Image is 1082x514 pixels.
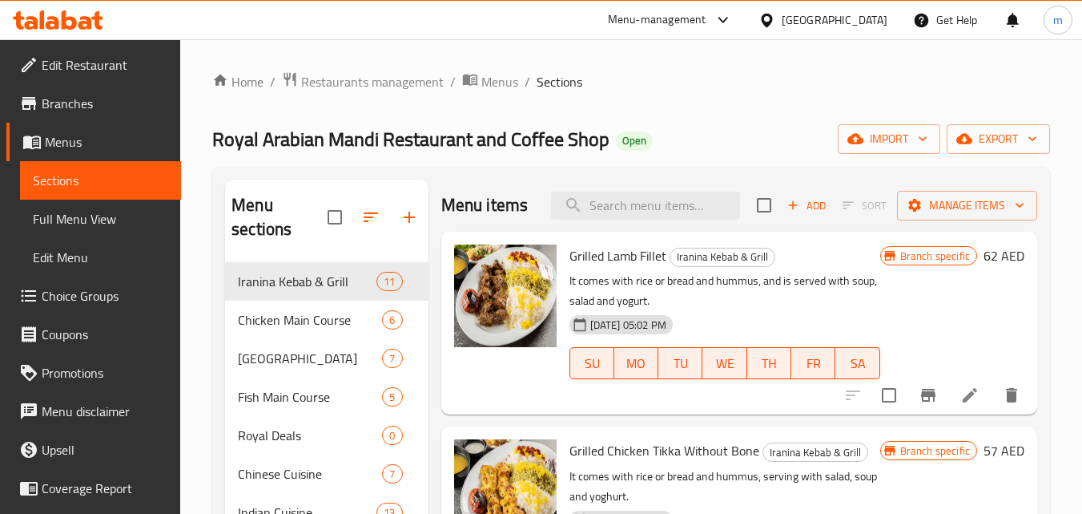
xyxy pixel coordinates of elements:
[33,209,168,229] span: Full Menu View
[894,249,976,264] span: Branch specific
[747,347,791,379] button: TH
[525,72,530,91] li: /
[798,352,829,375] span: FR
[318,200,352,234] span: Select all sections
[1053,11,1063,29] span: m
[6,46,181,84] a: Edit Restaurant
[42,286,168,306] span: Choice Groups
[584,318,673,333] span: [DATE] 05:02 PM
[225,262,428,301] div: Iranina Kebab & Grill11
[238,387,382,407] span: Fish Main Course
[832,193,897,218] span: Select section first
[238,349,382,368] div: Mutton Main Course
[959,129,1037,149] span: export
[382,387,402,407] div: items
[238,272,376,291] span: Iranina Kebab & Grill
[382,426,402,445] div: items
[894,443,976,459] span: Branch specific
[231,193,327,241] h2: Menu sections
[212,71,1050,92] nav: breadcrumb
[6,392,181,431] a: Menu disclaimer
[577,352,608,375] span: SU
[872,378,906,412] span: Select to update
[851,129,927,149] span: import
[983,245,1024,267] h6: 62 AED
[658,347,702,379] button: TU
[481,72,518,91] span: Menus
[782,11,887,29] div: [GEOGRAPHIC_DATA]
[747,188,781,222] span: Select section
[6,354,181,392] a: Promotions
[382,349,402,368] div: items
[301,72,444,91] span: Restaurants management
[382,310,402,330] div: items
[238,426,382,445] span: Royal Deals
[42,94,168,113] span: Branches
[383,390,401,405] span: 5
[960,386,979,405] a: Edit menu item
[225,339,428,378] div: [GEOGRAPHIC_DATA]7
[551,192,740,220] input: search
[781,193,832,218] button: Add
[225,455,428,493] div: Chinese Cuisine7
[6,315,181,354] a: Coupons
[238,310,382,330] span: Chicken Main Course
[42,363,168,382] span: Promotions
[270,72,276,91] li: /
[842,352,873,375] span: SA
[983,439,1024,462] h6: 57 AED
[42,55,168,75] span: Edit Restaurant
[20,200,181,238] a: Full Menu View
[377,274,401,289] span: 11
[616,132,653,151] div: Open
[383,467,401,482] span: 7
[909,376,947,415] button: Branch-specific-item
[910,196,1024,216] span: Manage items
[352,198,390,237] span: Sort sections
[614,347,658,379] button: MO
[569,467,880,507] p: It comes with rice or bread and hummus, serving with salad, soup and yoghurt.
[6,469,181,508] a: Coverage Report
[537,72,582,91] span: Sections
[785,196,828,215] span: Add
[947,124,1050,154] button: export
[702,347,746,379] button: WE
[569,439,759,463] span: Grilled Chicken Tikka Without Bone
[42,440,168,459] span: Upsell
[282,71,444,92] a: Restaurants management
[45,132,168,152] span: Menus
[376,272,402,291] div: items
[383,351,401,366] span: 7
[383,313,401,328] span: 6
[897,191,1037,221] button: Manage items
[763,443,867,462] span: Iranina Kebab & Grill
[762,443,868,462] div: Iranina Kebab & Grill
[212,121,609,157] span: Royal Arabian Mandi Restaurant and Coffee Shop
[20,161,181,200] a: Sections
[608,10,706,30] div: Menu-management
[616,134,653,148] span: Open
[781,193,832,218] span: Add item
[569,347,614,379] button: SU
[6,123,181,161] a: Menus
[382,464,402,484] div: items
[992,376,1031,415] button: delete
[33,248,168,267] span: Edit Menu
[238,349,382,368] span: [GEOGRAPHIC_DATA]
[225,416,428,455] div: Royal Deals0
[670,248,774,266] span: Iranina Kebab & Grill
[212,72,263,91] a: Home
[791,347,835,379] button: FR
[754,352,785,375] span: TH
[450,72,456,91] li: /
[709,352,740,375] span: WE
[569,244,666,268] span: Grilled Lamb Fillet
[33,171,168,190] span: Sections
[383,428,401,443] span: 0
[42,479,168,498] span: Coverage Report
[20,238,181,277] a: Edit Menu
